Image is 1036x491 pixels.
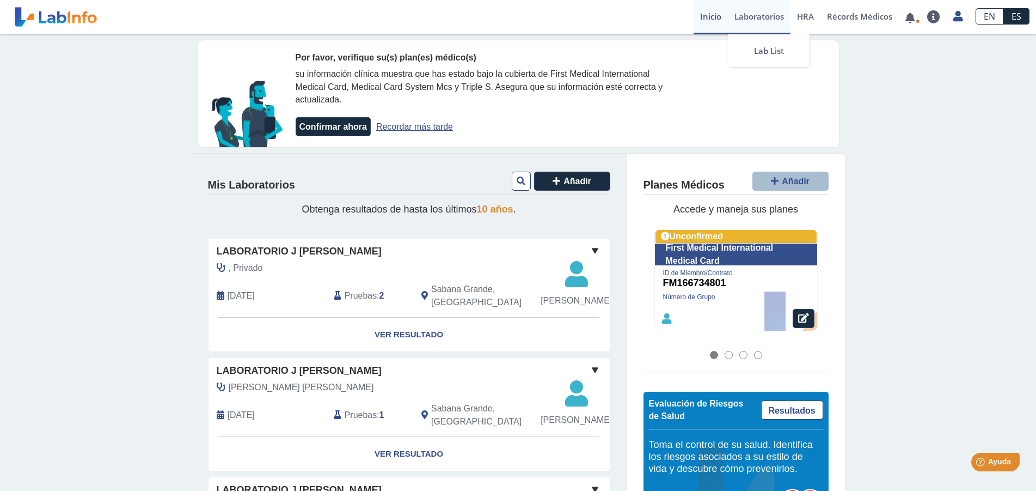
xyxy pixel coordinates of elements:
h4: Planes Médicos [643,179,725,192]
span: Obtenga resultados de hasta los últimos . [302,204,516,215]
b: 2 [379,291,384,300]
a: ES [1003,8,1029,25]
span: su información clínica muestra que has estado bajo la cubierta de First Medical International Med... [296,69,663,105]
span: [PERSON_NAME] [541,294,612,307]
button: Añadir [752,172,829,191]
span: HRA [797,11,814,22]
iframe: Help widget launcher [939,448,1024,479]
span: , Privado [229,262,263,275]
a: Resultados [761,401,823,420]
h4: Mis Laboratorios [208,179,295,192]
span: Sabana Grande, PR [431,283,551,309]
span: Evaluación de Riesgos de Salud [649,399,744,421]
span: 2025-06-28 [228,289,255,302]
button: Añadir [534,172,610,191]
span: Pruebas [345,289,377,302]
span: Laboratorio J [PERSON_NAME] [217,244,382,259]
a: Ver Resultado [209,318,610,352]
span: Añadir [563,177,591,186]
h5: Toma el control de su salud. Identifica los riesgos asociados a su estilo de vida y descubre cómo... [649,439,823,475]
span: 10 años [477,204,513,215]
span: Laboratorio J [PERSON_NAME] [217,363,382,378]
span: [PERSON_NAME] [541,414,612,427]
span: Ramirez Carrero, Rodolfo [229,381,374,394]
div: : [326,402,413,428]
span: Pruebas [345,409,377,422]
span: 2025-02-21 [228,409,255,422]
a: Recordar más tarde [376,122,453,131]
div: : [326,283,413,309]
b: 1 [379,410,384,420]
span: Accede y maneja sus planes [673,204,798,215]
button: Confirmar ahora [296,117,371,136]
div: Por favor, verifique su(s) plan(es) médico(s) [296,51,682,64]
a: Lab List [728,34,810,67]
span: Sabana Grande, PR [431,402,551,428]
a: EN [976,8,1003,25]
span: Añadir [782,177,810,186]
a: Ver Resultado [209,437,610,471]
